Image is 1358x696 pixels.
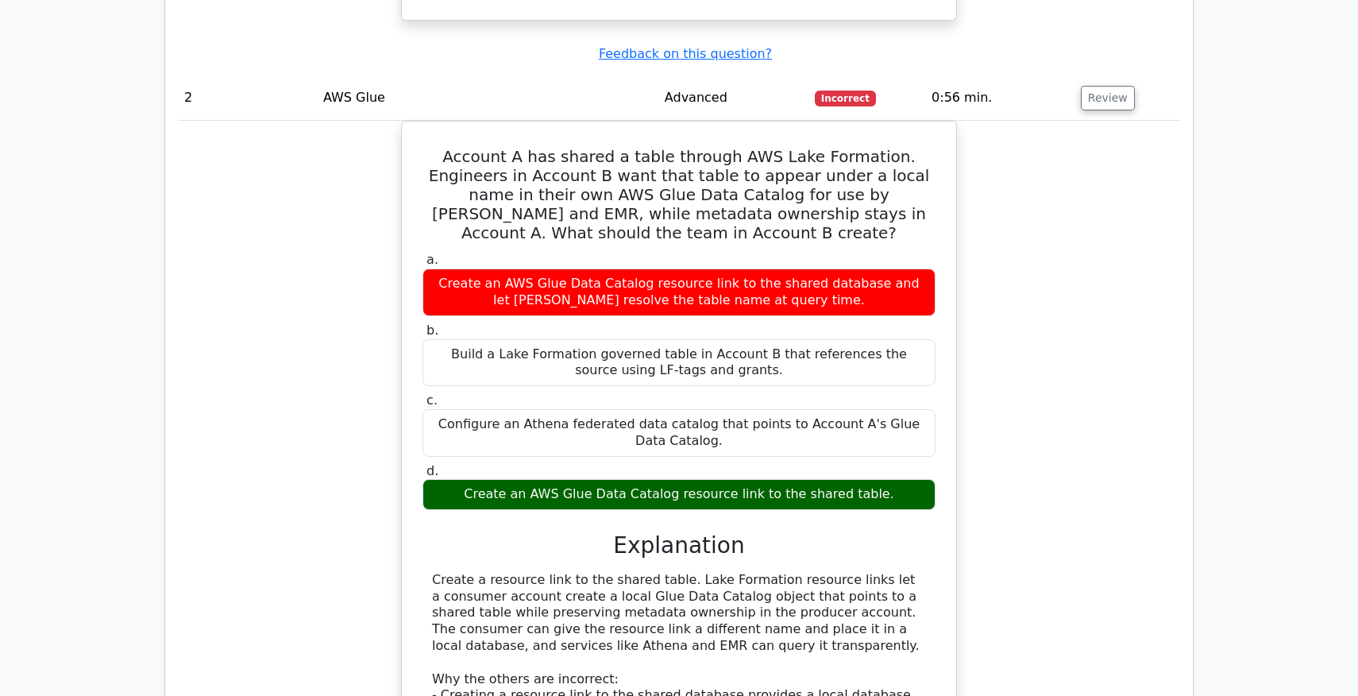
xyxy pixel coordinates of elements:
h5: Account A has shared a table through AWS Lake Formation. Engineers in Account B want that table t... [421,147,937,242]
button: Review [1081,86,1135,110]
span: a. [426,252,438,267]
td: 0:56 min. [925,75,1074,121]
div: Create an AWS Glue Data Catalog resource link to the shared database and let [PERSON_NAME] resolv... [422,269,936,316]
div: Build a Lake Formation governed table in Account B that references the source using LF-tags and g... [422,339,936,387]
td: Advanced [658,75,808,121]
div: Create an AWS Glue Data Catalog resource link to the shared table. [422,479,936,510]
td: AWS Glue [317,75,658,121]
span: c. [426,392,438,408]
td: 2 [178,75,317,121]
span: d. [426,463,438,478]
h3: Explanation [432,532,926,559]
div: Configure an Athena federated data catalog that points to Account A's Glue Data Catalog. [422,409,936,457]
span: Incorrect [815,91,876,106]
span: b. [426,323,438,338]
a: Feedback on this question? [599,46,772,61]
